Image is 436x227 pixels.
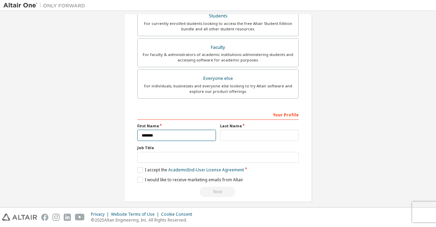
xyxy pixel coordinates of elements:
[142,52,294,63] div: For faculty & administrators of academic institutions administering students and accessing softwa...
[168,167,244,173] a: Academic End-User License Agreement
[137,109,299,120] div: Your Profile
[142,11,294,21] div: Students
[3,2,89,9] img: Altair One
[142,74,294,83] div: Everyone else
[64,214,71,221] img: linkedin.svg
[161,212,196,217] div: Cookie Consent
[142,83,294,94] div: For individuals, businesses and everyone else looking to try Altair software and explore our prod...
[142,43,294,52] div: Faculty
[142,21,294,32] div: For currently enrolled students looking to access the free Altair Student Edition bundle and all ...
[52,214,60,221] img: instagram.svg
[220,123,299,129] label: Last Name
[91,217,196,223] p: © 2025 Altair Engineering, Inc. All Rights Reserved.
[137,123,216,129] label: First Name
[137,167,244,173] label: I accept the
[75,214,85,221] img: youtube.svg
[137,145,299,151] label: Job Title
[137,177,243,183] label: I would like to receive marketing emails from Altair
[91,212,111,217] div: Privacy
[2,214,37,221] img: altair_logo.svg
[137,187,299,197] div: Read and acccept EULA to continue
[41,214,48,221] img: facebook.svg
[111,212,161,217] div: Website Terms of Use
